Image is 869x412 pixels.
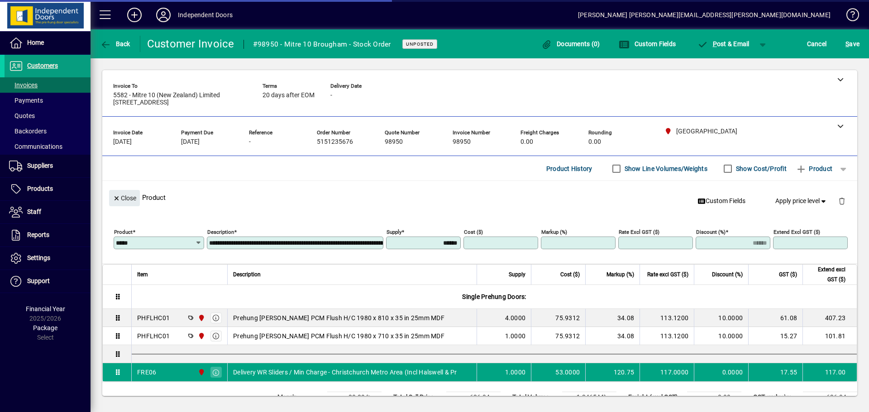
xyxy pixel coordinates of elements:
span: Payments [9,97,43,104]
span: Home [27,39,44,46]
button: Save [843,36,862,52]
td: 0.00 [687,392,741,403]
a: Support [5,270,91,293]
button: Close [109,190,140,206]
span: - [249,138,251,146]
button: Custom Fields [694,193,749,209]
span: Suppliers [27,162,53,169]
span: Discount (%) [712,270,743,279]
td: 17.55 [748,363,802,381]
span: 4.0000 [505,313,526,322]
div: 113.1200 [645,313,688,322]
mat-label: Supply [387,229,401,235]
a: Products [5,178,91,200]
span: Description [233,270,261,279]
button: Custom Fields [616,36,678,52]
span: Markup (%) [606,270,634,279]
a: Reports [5,224,91,246]
span: Supply [509,270,525,279]
a: Quotes [5,108,91,123]
span: Settings [27,254,50,261]
span: Customers [27,62,58,69]
td: 10.0000 [694,309,748,327]
span: 1.0000 [505,368,526,377]
span: Documents (0) [541,40,600,47]
td: Total Volume [508,392,562,403]
td: 10.0000 [694,327,748,345]
td: 101.81 [802,327,857,345]
a: Home [5,32,91,54]
button: Profile [149,7,178,23]
td: 75.9312 [531,327,585,345]
button: Product [791,161,837,177]
mat-label: Description [207,229,234,235]
td: 117.00 [802,363,857,381]
span: 5151235676 [317,138,353,146]
mat-label: Product [114,229,133,235]
span: Product History [546,161,592,176]
span: S [845,40,849,47]
mat-label: Cost ($) [464,229,483,235]
a: Settings [5,247,91,270]
button: Post & Email [692,36,754,52]
span: Staff [27,208,41,215]
span: Custom Fields [697,196,745,206]
span: Backorders [9,128,47,135]
div: PHFLHC01 [137,313,170,322]
span: 98950 [385,138,403,146]
td: Margin [273,392,327,403]
label: Show Cost/Profit [734,164,787,173]
span: Christchurch [196,331,206,341]
a: Payments [5,93,91,108]
span: Products [27,185,53,192]
app-page-header-button: Delete [831,197,853,205]
a: Invoices [5,77,91,93]
span: 0.00 [588,138,601,146]
td: 15.27 [748,327,802,345]
span: Communications [9,143,62,150]
button: Cancel [805,36,829,52]
span: 5582 - Mitre 10 (New Zealand) Limited [STREET_ADDRESS] [113,92,249,106]
td: 120.75 [585,363,640,381]
app-page-header-button: Close [107,194,142,202]
div: 117.0000 [645,368,688,377]
button: Back [98,36,133,52]
td: 626.04 [803,392,857,403]
span: Quotes [9,112,35,119]
span: Package [33,324,57,331]
div: Product [102,181,857,214]
td: 1.2465 M³ [562,392,616,403]
span: Product [796,161,832,176]
div: Independent Doors [178,8,233,22]
td: Total Sell Price [389,392,446,403]
button: Apply price level [772,193,831,209]
span: Invoices [9,81,38,89]
span: Reports [27,231,49,238]
td: 34.08 [585,327,640,345]
span: Prehung [PERSON_NAME] PCM Flush H/C 1980 x 710 x 35 in 25mm MDF [233,331,444,341]
span: Extend excl GST ($) [808,265,845,284]
button: Product History [543,161,596,177]
td: 53.0000 [531,363,585,381]
span: Prehung [PERSON_NAME] PCM Flush H/C 1980 x 810 x 35 in 25mm MDF [233,313,444,322]
span: 0.00 [520,138,533,146]
label: Show Line Volumes/Weights [623,164,707,173]
span: Custom Fields [619,40,676,47]
td: 626.04 [446,392,501,403]
a: Staff [5,201,91,223]
span: P [713,40,717,47]
span: Financial Year [26,305,65,313]
span: Item [137,270,148,279]
span: [DATE] [181,138,200,146]
app-page-header-button: Back [91,36,140,52]
span: Apply price level [775,196,828,206]
span: Cost ($) [560,270,580,279]
td: Freight (excl GST) [624,392,687,403]
td: 34.08 [585,309,640,327]
a: Knowledge Base [840,2,858,31]
div: PHFLHC01 [137,331,170,341]
div: Single Prehung Doors: [132,285,857,308]
span: 20 days after EOM [263,92,315,99]
span: Cancel [807,37,827,51]
span: [DATE] [113,138,132,146]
